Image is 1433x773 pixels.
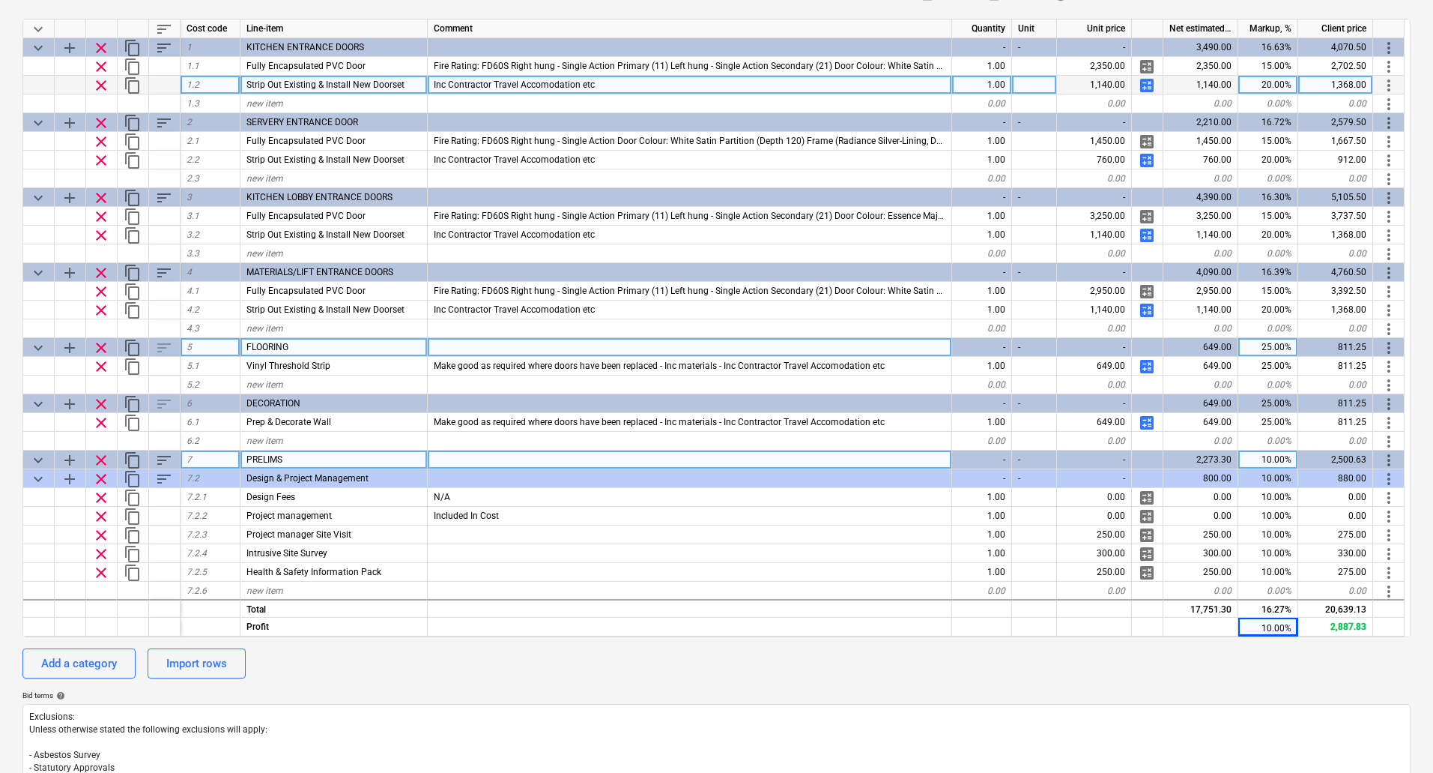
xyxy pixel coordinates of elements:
[187,79,199,90] span: 1.2
[29,114,47,132] span: Collapse category
[1138,226,1156,244] span: Manage detailed breakdown for the row
[61,39,79,57] span: Add sub category to row
[1238,76,1298,94] div: 20.00%
[1057,432,1132,451] div: 0.00
[1380,433,1398,451] span: More actions
[1298,226,1373,244] div: 1,368.00
[1163,188,1238,207] div: 4,390.00
[1163,432,1238,451] div: 0.00
[1012,451,1057,469] div: -
[92,189,110,207] span: Remove row
[124,414,142,432] span: Duplicate row
[155,189,173,207] span: Sort rows within category
[1380,451,1398,469] span: More actions
[1298,338,1373,357] div: 811.25
[952,432,1012,451] div: 0.00
[1057,207,1132,226] div: 3,250.00
[952,38,1012,57] div: -
[1163,544,1238,563] div: 300.00
[1238,132,1298,151] div: 15.00%
[1163,226,1238,244] div: 1,140.00
[92,76,110,94] span: Remove row
[92,564,110,582] span: Remove row
[1298,507,1373,526] div: 0.00
[1238,357,1298,376] div: 25.00%
[1238,338,1298,357] div: 25.00%
[92,358,110,376] span: Remove row
[1380,508,1398,526] span: More actions
[187,98,199,109] span: 1.3
[1238,488,1298,507] div: 10.00%
[1298,244,1373,263] div: 0.00
[1057,376,1132,394] div: 0.00
[1238,57,1298,76] div: 15.00%
[1238,282,1298,301] div: 15.00%
[124,508,142,526] span: Duplicate row
[1238,188,1298,207] div: 16.30%
[1057,226,1132,244] div: 1,140.00
[92,451,110,469] span: Remove row
[1012,113,1057,132] div: -
[1057,188,1132,207] div: -
[124,395,142,413] span: Duplicate category
[1380,170,1398,188] span: More actions
[61,395,79,413] span: Add sub category to row
[124,358,142,376] span: Duplicate row
[1298,169,1373,188] div: 0.00
[1138,489,1156,507] span: Manage detailed breakdown for the row
[1138,133,1156,151] span: Manage detailed breakdown for the row
[1138,358,1156,376] span: Manage detailed breakdown for the row
[1057,151,1132,169] div: 760.00
[1057,488,1132,507] div: 0.00
[1012,394,1057,413] div: -
[187,61,199,71] span: 1.1
[124,151,142,169] span: Duplicate row
[1138,208,1156,226] span: Manage detailed breakdown for the row
[1380,245,1398,263] span: More actions
[952,57,1012,76] div: 1.00
[1163,413,1238,432] div: 649.00
[952,563,1012,582] div: 1.00
[124,470,142,488] span: Duplicate category
[1380,470,1398,488] span: More actions
[1057,357,1132,376] div: 649.00
[1057,469,1132,488] div: -
[1298,38,1373,57] div: 4,070.50
[92,58,110,76] span: Remove row
[1238,376,1298,394] div: 0.00%
[952,526,1012,544] div: 1.00
[952,582,1012,601] div: 0.00
[1138,151,1156,169] span: Manage detailed breakdown for the row
[1298,301,1373,319] div: 1,368.00
[1163,244,1238,263] div: 0.00
[1380,76,1398,94] span: More actions
[124,39,142,57] span: Duplicate category
[1138,545,1156,563] span: Manage detailed breakdown for the row
[92,508,110,526] span: Remove row
[124,526,142,544] span: Duplicate row
[1380,358,1398,376] span: More actions
[1298,113,1373,132] div: 2,579.50
[1380,283,1398,301] span: More actions
[1380,189,1398,207] span: More actions
[1380,264,1398,282] span: More actions
[29,451,47,469] span: Collapse category
[428,19,952,38] div: Comment
[246,79,405,90] span: Strip Out Existing & Install New Doorset
[1057,526,1132,544] div: 250.00
[1238,432,1298,451] div: 0.00%
[952,376,1012,394] div: 0.00
[1380,95,1398,113] span: More actions
[124,489,142,507] span: Duplicate row
[1298,526,1373,544] div: 275.00
[1380,39,1398,57] span: More actions
[1238,151,1298,169] div: 20.00%
[1057,76,1132,94] div: 1,140.00
[61,264,79,282] span: Add sub category to row
[1012,263,1057,282] div: -
[1138,76,1156,94] span: Manage detailed breakdown for the row
[92,489,110,507] span: Remove row
[61,470,79,488] span: Add sub category to row
[1298,617,1373,636] div: 2,887.83
[952,207,1012,226] div: 1.00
